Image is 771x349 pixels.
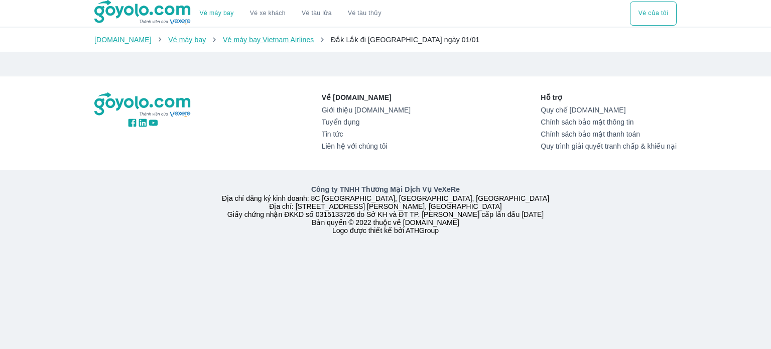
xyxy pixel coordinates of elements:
[541,106,677,114] a: Quy chế [DOMAIN_NAME]
[168,36,206,44] a: Vé máy bay
[94,36,152,44] a: [DOMAIN_NAME]
[192,2,390,26] div: choose transportation mode
[94,35,677,45] nav: breadcrumb
[200,10,234,17] a: Vé máy bay
[340,2,390,26] button: Vé tàu thủy
[331,36,479,44] span: Đắk Lắk đi [GEOGRAPHIC_DATA] ngày 01/01
[88,184,683,235] div: Địa chỉ đăng ký kinh doanh: 8C [GEOGRAPHIC_DATA], [GEOGRAPHIC_DATA], [GEOGRAPHIC_DATA] Địa chỉ: [...
[541,130,677,138] a: Chính sách bảo mật thanh toán
[94,92,192,118] img: logo
[322,118,411,126] a: Tuyển dụng
[250,10,286,17] a: Vé xe khách
[322,130,411,138] a: Tin tức
[294,2,340,26] a: Vé tàu lửa
[541,118,677,126] a: Chính sách bảo mật thông tin
[322,142,411,150] a: Liên hệ với chúng tôi
[541,142,677,150] a: Quy trình giải quyết tranh chấp & khiếu nại
[541,92,677,102] p: Hỗ trợ
[322,92,411,102] p: Về [DOMAIN_NAME]
[322,106,411,114] a: Giới thiệu [DOMAIN_NAME]
[630,2,677,26] button: Vé của tôi
[630,2,677,26] div: choose transportation mode
[223,36,314,44] a: Vé máy bay Vietnam Airlines
[96,184,675,194] p: Công ty TNHH Thương Mại Dịch Vụ VeXeRe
